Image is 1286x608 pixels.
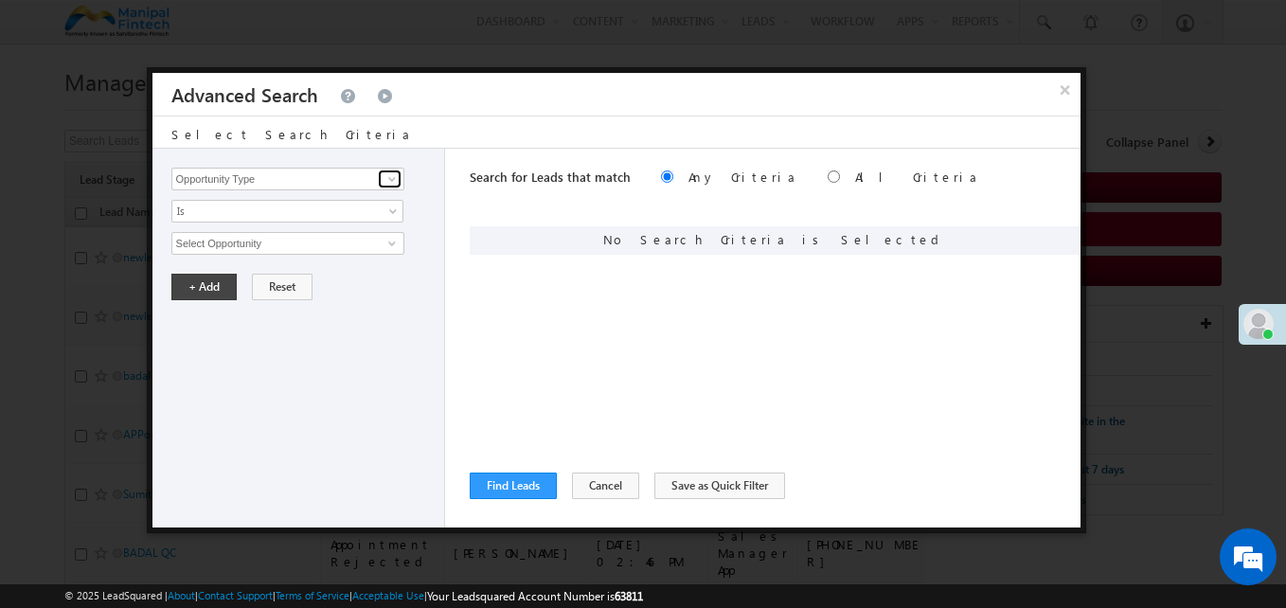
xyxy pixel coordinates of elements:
button: + Add [171,274,237,300]
a: Acceptable Use [352,589,424,601]
span: 63811 [615,589,643,603]
span: Search for Leads that match [470,169,631,185]
a: Show All Items [378,170,402,188]
button: Find Leads [470,473,557,499]
a: Terms of Service [276,589,349,601]
span: © 2025 LeadSquared | | | | | [64,587,643,605]
a: About [168,589,195,601]
button: Save as Quick Filter [654,473,785,499]
a: Show All Items [378,234,402,253]
button: × [1050,73,1081,106]
div: No Search Criteria is Selected [470,226,1081,255]
a: Is [171,200,403,223]
button: Cancel [572,473,639,499]
a: Contact Support [198,589,273,601]
button: Reset [252,274,313,300]
input: Type to Search [171,168,404,190]
input: Type to Search [171,232,404,255]
h3: Advanced Search [171,73,318,116]
label: Any Criteria [688,169,797,185]
span: Select Search Criteria [171,126,412,142]
label: All Criteria [855,169,979,185]
span: Is [172,203,378,220]
span: Your Leadsquared Account Number is [427,589,643,603]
